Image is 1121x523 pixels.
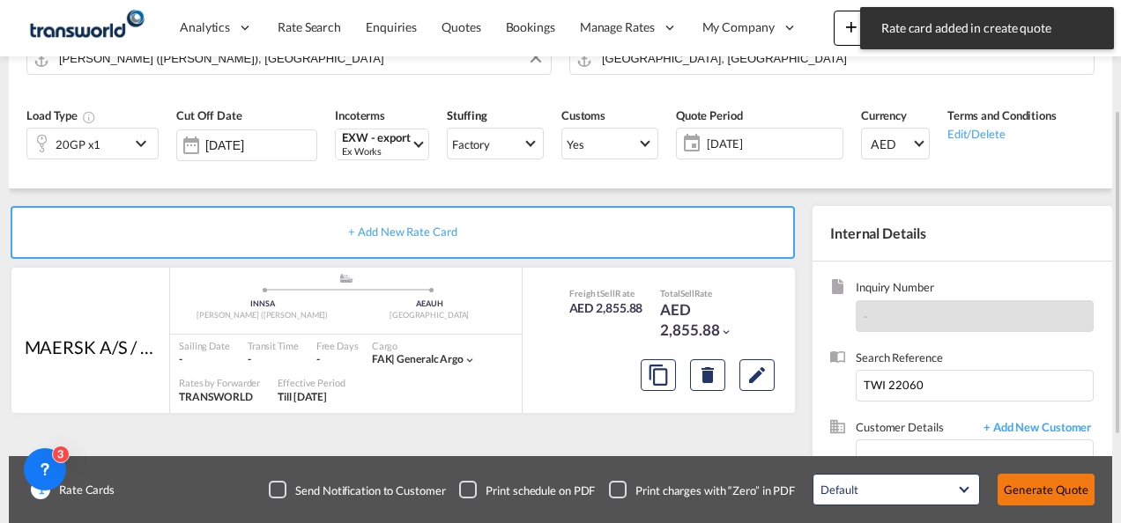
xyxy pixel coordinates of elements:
md-icon: icon-chevron-down [720,326,732,338]
div: Edit/Delete [947,124,1057,142]
button: icon-plus 400-fgNewicon-chevron-down [834,11,914,46]
div: [GEOGRAPHIC_DATA] [346,310,514,321]
span: + Add New Customer [975,419,1094,439]
span: My Company [702,18,775,36]
span: New [841,19,907,33]
md-select: Select Customs: Yes [561,128,658,159]
input: Select [205,138,316,152]
div: AED 2,855.88 [569,299,643,317]
div: + Add New Rate Card [11,206,795,259]
div: TRANSWORLD [179,390,260,405]
span: Manage Rates [580,18,655,36]
div: Internal Details [813,206,1112,261]
div: MAERSK A/S / TDWC-DUBAI [25,335,157,359]
span: FAK [372,352,397,365]
span: Incoterms [335,108,385,122]
div: - [316,352,320,367]
md-icon: assets/icons/custom/copyQuote.svg [648,365,669,386]
span: AED [871,136,911,153]
div: Rates by Forwarder [179,376,260,389]
div: Freight Rate [569,287,643,299]
span: Load Type [26,108,96,122]
button: Clear Input [523,44,549,70]
div: Factory [452,137,490,151]
span: Analytics [180,18,230,36]
md-checkbox: Checkbox No Ink [269,481,445,498]
button: Generate Quote [998,474,1095,505]
button: Edit [739,359,775,391]
div: Print charges with “Zero” in PDF [635,482,795,498]
div: Sailing Date [179,339,230,352]
div: AEAUH [346,298,514,310]
div: - [179,352,230,367]
md-icon: icon-information-outline [82,110,96,124]
md-select: Select Stuffing: Factory [447,128,544,159]
span: + Add New Rate Card [348,225,457,239]
input: Enter Customer Details [865,440,1093,480]
span: [DATE] [707,136,838,151]
div: EXW - export [342,131,411,144]
span: Bookings [506,19,555,34]
div: 20GP x1icon-chevron-down [26,128,159,159]
div: 20GP x1 [56,132,100,157]
span: Sell [600,288,615,298]
span: Enquiries [366,19,417,34]
span: Rate Search [278,19,341,34]
div: Effective Period [278,376,345,389]
md-icon: assets/icons/custom/ship-fill.svg [336,274,357,283]
button: Delete [690,359,725,391]
md-input-container: Jawaharlal Nehru (Nhava Sheva), INNSA [26,43,552,75]
div: AED 2,855.88 [660,299,748,342]
div: Ex Works [342,144,411,158]
md-icon: icon-calendar [677,133,698,154]
span: [DATE] [702,131,843,156]
span: Search Reference [856,350,1094,370]
div: Cargo [372,339,476,352]
div: Transit Time [248,339,299,352]
span: Stuffing [447,108,487,122]
md-icon: icon-plus 400-fg [841,16,862,37]
md-checkbox: Checkbox No Ink [459,481,595,498]
md-checkbox: Checkbox No Ink [609,481,795,498]
input: Search by Door/Port [602,43,1085,74]
span: Currency [861,108,907,122]
span: Customer Details [856,419,975,439]
div: - [248,352,299,367]
md-select: Select Currency: د.إ AEDUnited Arab Emirates Dirham [861,128,930,159]
span: Sell [680,288,694,298]
div: Free Days [316,339,359,352]
span: Cut Off Date [176,108,242,122]
md-icon: icon-chevron-down [130,133,157,154]
div: generalc argo [372,352,464,367]
span: Quote Period [676,108,743,122]
span: 1 [31,480,50,499]
span: Rate Cards [50,482,115,497]
div: [PERSON_NAME] ([PERSON_NAME]) [179,310,346,321]
span: Terms and Conditions [947,108,1057,122]
md-icon: icon-chevron-down [464,354,476,366]
button: Copy [641,359,676,391]
div: INNSA [179,298,346,310]
div: Total Rate [660,287,748,299]
div: Send Notification to Customer [295,482,445,498]
span: Quotes [442,19,480,34]
md-select: Select Incoterms: EXW - export Ex Works [335,129,429,160]
span: Inquiry Number [856,279,1094,299]
div: Default [820,482,857,497]
img: f753ae806dec11f0841701cdfdf085c0.png [26,8,145,48]
md-input-container: Abu Dhabi, AEAUH [569,43,1095,75]
span: | [391,352,395,365]
input: Enter search reference [856,370,1094,401]
span: Customs [561,108,605,122]
span: TRANSWORLD [179,390,253,403]
span: Rate card added in create quote [876,19,1098,37]
div: Yes [567,137,584,151]
div: Print schedule on PDF [486,482,595,498]
input: Search by Door/Port [59,43,542,74]
span: Till [DATE] [278,390,327,403]
span: - [864,309,868,323]
div: Till 31 Oct 2025 [278,390,327,405]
